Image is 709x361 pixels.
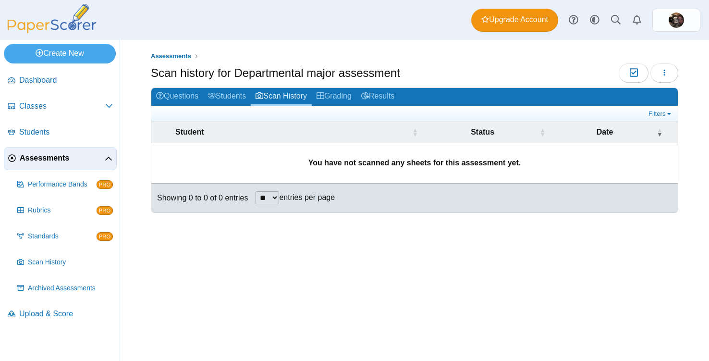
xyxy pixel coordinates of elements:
a: Questions [151,88,203,106]
a: Assessments [4,147,117,170]
div: Showing 0 to 0 of 0 entries [151,184,248,212]
span: Performance Bands [28,180,97,189]
a: Performance Bands PRO [13,173,117,196]
a: Filters [646,109,675,119]
span: Student : Activate to sort [412,122,418,142]
a: PaperScorer [4,26,100,35]
span: Status : Activate to sort [539,122,545,142]
a: Upload & Score [4,303,117,326]
a: ps.jo0vLZGqkczVgVaR [652,9,700,32]
span: Standards [28,232,97,241]
a: Dashboard [4,69,117,92]
span: Status [471,128,494,136]
img: ps.jo0vLZGqkczVgVaR [669,12,684,28]
a: Classes [4,95,117,118]
a: Standards PRO [13,225,117,248]
span: Archived Assessments [28,284,113,293]
span: Assessments [20,153,105,163]
span: Assessments [151,52,191,60]
span: Date [597,128,613,136]
a: Scan History [13,251,117,274]
span: Rubrics [28,206,97,215]
a: Create New [4,44,116,63]
span: Date : Activate to remove sorting [657,122,662,142]
span: PRO [97,232,113,241]
a: Students [203,88,251,106]
span: Students [19,127,113,137]
label: entries per page [279,193,335,201]
span: Upgrade Account [481,14,548,25]
span: Classes [19,101,105,112]
a: Alerts [626,10,648,31]
span: PRO [97,206,113,215]
span: Dashboard [19,75,113,86]
span: PRO [97,180,113,189]
span: Upload & Score [19,309,113,319]
a: Upgrade Account [471,9,558,32]
span: Alissa Packer [669,12,684,28]
a: Results [356,88,399,106]
span: Student [175,128,204,136]
a: Students [4,121,117,144]
a: Scan History [251,88,312,106]
a: Assessments [148,50,194,62]
img: PaperScorer [4,4,100,33]
span: Scan History [28,258,113,267]
a: Grading [312,88,356,106]
a: Archived Assessments [13,277,117,300]
a: Rubrics PRO [13,199,117,222]
b: You have not scanned any sheets for this assessment yet. [308,159,521,167]
h1: Scan history for Departmental major assessment [151,65,400,81]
